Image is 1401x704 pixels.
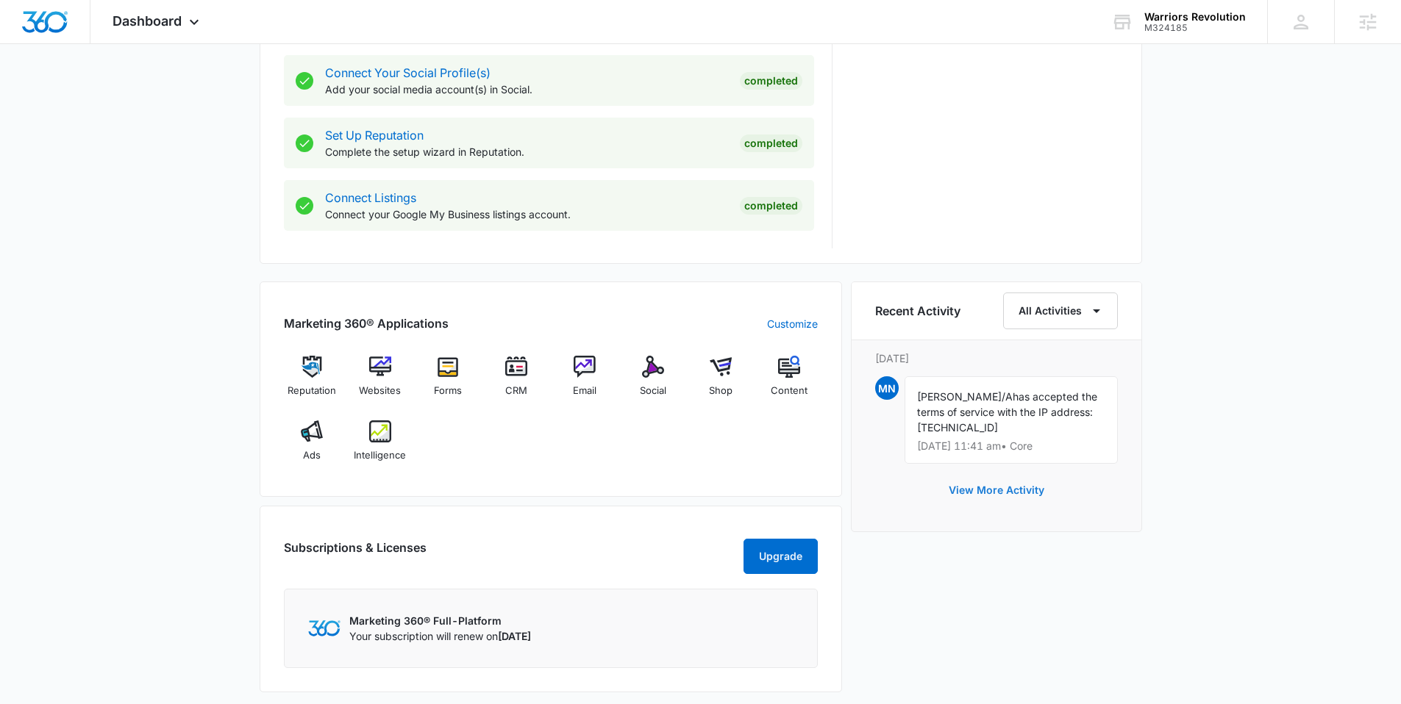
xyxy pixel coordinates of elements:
[740,197,802,215] div: Completed
[325,82,728,97] p: Add your social media account(s) in Social.
[308,620,341,636] img: Marketing 360 Logo
[359,384,401,398] span: Websites
[303,448,321,463] span: Ads
[505,384,527,398] span: CRM
[325,206,728,222] p: Connect your Google My Business listings account.
[640,384,666,398] span: Social
[352,420,408,473] a: Intelligence
[767,316,818,331] a: Customize
[709,384,732,398] span: Shop
[771,384,808,398] span: Content
[325,128,424,143] a: Set Up Reputation
[284,420,341,473] a: Ads
[875,351,1118,366] p: [DATE]
[284,356,341,409] a: Reputation
[349,613,531,628] p: Marketing 360® Full-Platform
[354,448,406,463] span: Intelligence
[917,421,998,434] span: [TECHNICAL_ID]
[875,376,899,400] span: MN
[573,384,596,398] span: Email
[917,441,1105,451] p: [DATE] 11:41 am • Core
[325,65,491,80] a: Connect Your Social Profile(s)
[284,539,427,568] h2: Subscriptions & Licenses
[761,356,818,409] a: Content
[284,315,449,332] h2: Marketing 360® Applications
[624,356,681,409] a: Social
[488,356,545,409] a: CRM
[352,356,408,409] a: Websites
[349,628,531,644] p: Your subscription will renew on
[498,630,531,642] span: [DATE]
[325,190,416,205] a: Connect Listings
[1003,292,1118,329] button: All Activities
[557,356,613,409] a: Email
[740,72,802,90] div: Completed
[693,356,749,409] a: Shop
[875,302,960,320] h6: Recent Activity
[113,13,182,29] span: Dashboard
[744,539,818,574] button: Upgrade
[740,134,802,152] div: Completed
[325,144,728,159] p: Complete the setup wizard in Reputation.
[1144,23,1246,33] div: account id
[288,384,336,398] span: Reputation
[917,390,1013,403] span: [PERSON_NAME]/A
[934,473,1059,508] button: View More Activity
[1144,11,1246,23] div: account name
[434,384,462,398] span: Forms
[420,356,477,409] a: Forms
